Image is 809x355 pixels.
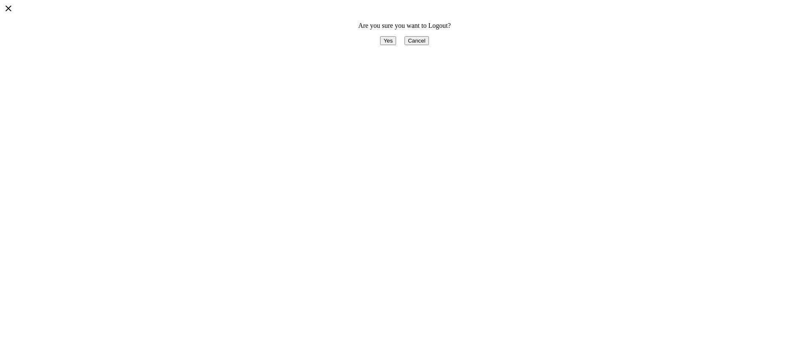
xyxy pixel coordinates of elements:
a: Book a Visit [3,168,806,176]
button: Cancel [404,36,429,45]
i: close [3,3,13,13]
p: Are you sure you want to Logout? [3,22,806,30]
button: Yes [380,36,396,45]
